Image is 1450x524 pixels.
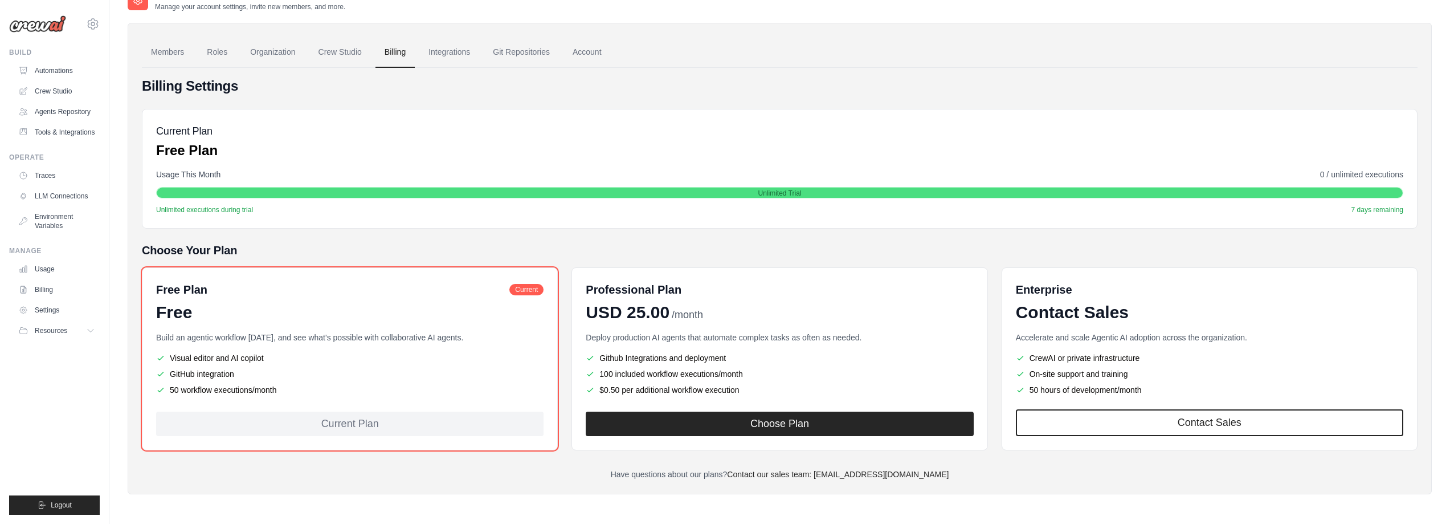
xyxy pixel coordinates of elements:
[586,302,669,323] span: USD 25.00
[9,15,66,33] img: Logo
[156,368,544,380] li: GitHub integration
[484,37,559,68] a: Git Repositories
[14,322,100,340] button: Resources
[1016,332,1403,343] p: Accelerate and scale Agentic AI adoption across the organization.
[142,469,1418,480] p: Have questions about our plans?
[35,326,67,335] span: Resources
[156,302,544,323] div: Free
[156,384,544,396] li: 50 workflow executions/month
[14,103,100,121] a: Agents Repository
[51,501,72,510] span: Logout
[14,301,100,319] a: Settings
[156,412,544,436] div: Current Plan
[156,352,544,364] li: Visual editor and AI copilot
[586,368,973,380] li: 100 included workflow executions/month
[1016,409,1403,436] a: Contact Sales
[142,242,1418,258] h5: Choose Your Plan
[727,470,949,479] a: Contact our sales team: [EMAIL_ADDRESS][DOMAIN_NAME]
[375,37,415,68] a: Billing
[563,37,611,68] a: Account
[672,307,703,323] span: /month
[1016,368,1403,380] li: On-site support and training
[419,37,479,68] a: Integrations
[586,282,681,298] h6: Professional Plan
[156,123,218,139] h5: Current Plan
[156,169,220,180] span: Usage This Month
[309,37,371,68] a: Crew Studio
[14,62,100,80] a: Automations
[586,332,973,343] p: Deploy production AI agents that automate complex tasks as often as needed.
[14,187,100,205] a: LLM Connections
[14,166,100,185] a: Traces
[1320,169,1403,180] span: 0 / unlimited executions
[1016,302,1403,323] div: Contact Sales
[156,141,218,160] p: Free Plan
[9,48,100,57] div: Build
[14,260,100,278] a: Usage
[142,37,193,68] a: Members
[14,82,100,100] a: Crew Studio
[241,37,304,68] a: Organization
[1016,282,1403,298] h6: Enterprise
[586,352,973,364] li: Github Integrations and deployment
[1351,205,1403,214] span: 7 days remaining
[586,384,973,396] li: $0.50 per additional workflow execution
[9,153,100,162] div: Operate
[1016,384,1403,396] li: 50 hours of development/month
[156,282,207,298] h6: Free Plan
[1016,352,1403,364] li: CrewAI or private infrastructure
[14,123,100,141] a: Tools & Integrations
[14,281,100,299] a: Billing
[198,37,236,68] a: Roles
[586,412,973,436] button: Choose Plan
[155,2,345,11] p: Manage your account settings, invite new members, and more.
[142,77,1418,95] h4: Billing Settings
[509,284,544,295] span: Current
[758,189,801,198] span: Unlimited Trial
[14,208,100,235] a: Environment Variables
[9,495,100,515] button: Logout
[156,332,544,343] p: Build an agentic workflow [DATE], and see what's possible with collaborative AI agents.
[9,246,100,255] div: Manage
[156,205,253,214] span: Unlimited executions during trial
